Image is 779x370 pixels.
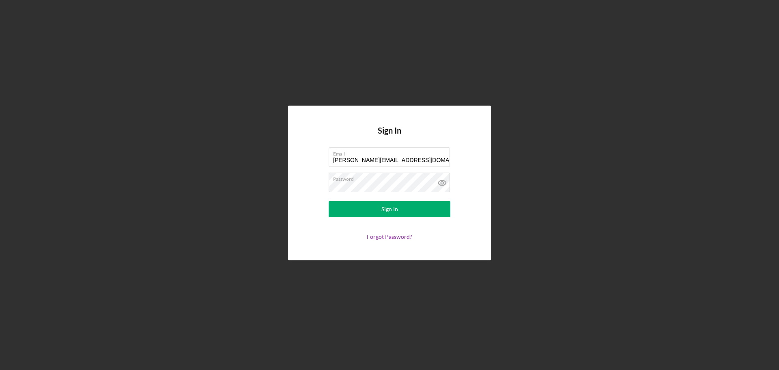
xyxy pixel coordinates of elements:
[381,201,398,217] div: Sign In
[329,201,450,217] button: Sign In
[333,173,450,182] label: Password
[367,233,412,240] a: Forgot Password?
[378,126,401,147] h4: Sign In
[333,148,450,157] label: Email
